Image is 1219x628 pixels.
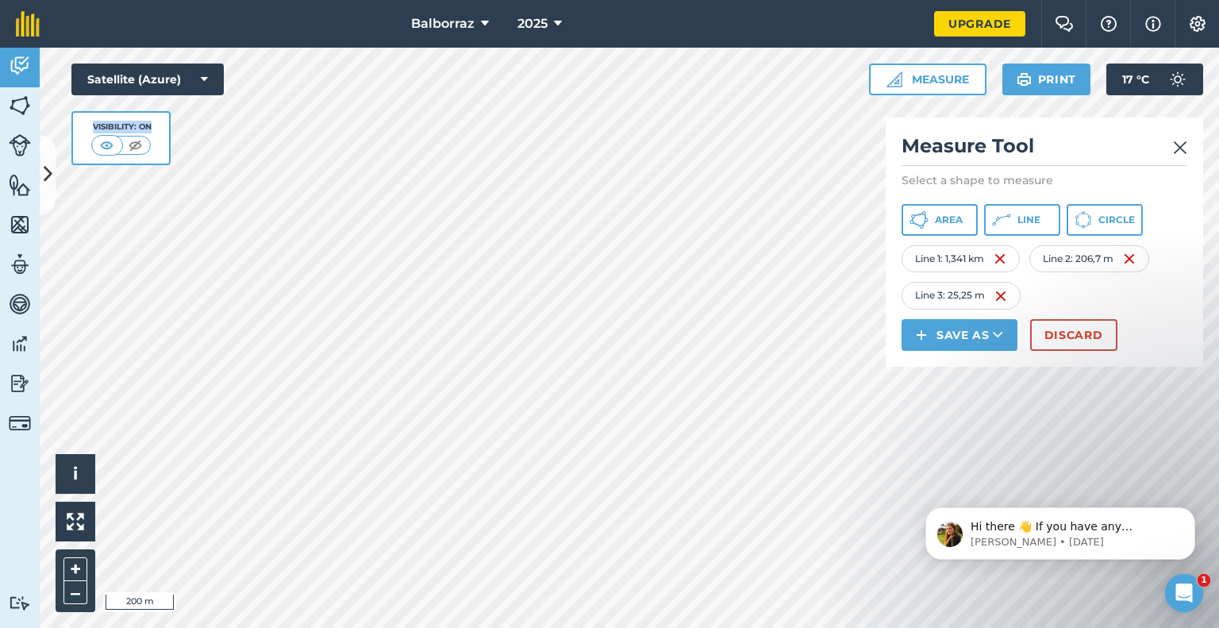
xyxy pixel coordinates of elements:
[994,287,1007,306] img: svg+xml;base64,PHN2ZyB4bWxucz0iaHR0cDovL3d3dy53My5vcmcvMjAwMC9zdmciIHdpZHRoPSIxNiIgaGVpZ2h0PSIyNC...
[71,64,224,95] button: Satellite (Azure)
[63,557,87,581] button: +
[69,61,274,75] p: Message from Daisy, sent 32w ago
[9,332,31,356] img: svg+xml;base64,PD94bWwgdmVyc2lvbj0iMS4wIiBlbmNvZGluZz0idXRmLTgiPz4KPCEtLSBHZW5lcmF0b3I6IEFkb2JlIE...
[9,252,31,276] img: svg+xml;base64,PD94bWwgdmVyc2lvbj0iMS4wIiBlbmNvZGluZz0idXRmLTgiPz4KPCEtLSBHZW5lcmF0b3I6IEFkb2JlIE...
[411,14,475,33] span: Balborraz
[1029,245,1149,272] div: Line 2 : 206,7 m
[1017,70,1032,89] img: svg+xml;base64,PHN2ZyB4bWxucz0iaHR0cDovL3d3dy53My5vcmcvMjAwMC9zdmciIHdpZHRoPSIxOSIgaGVpZ2h0PSIyNC...
[16,11,40,37] img: fieldmargin Logo
[517,14,548,33] span: 2025
[1173,138,1187,157] img: svg+xml;base64,PHN2ZyB4bWxucz0iaHR0cDovL3d3dy53My5vcmcvMjAwMC9zdmciIHdpZHRoPSIyMiIgaGVpZ2h0PSIzMC...
[36,48,61,73] img: Profile image for Daisy
[902,172,1187,188] p: Select a shape to measure
[934,11,1025,37] a: Upgrade
[9,173,31,197] img: svg+xml;base64,PHN2ZyB4bWxucz0iaHR0cDovL3d3dy53My5vcmcvMjAwMC9zdmciIHdpZHRoPSI1NiIgaGVpZ2h0PSI2MC...
[902,282,1021,309] div: Line 3 : 25,25 m
[994,249,1006,268] img: svg+xml;base64,PHN2ZyB4bWxucz0iaHR0cDovL3d3dy53My5vcmcvMjAwMC9zdmciIHdpZHRoPSIxNiIgaGVpZ2h0PSIyNC...
[9,372,31,395] img: svg+xml;base64,PD94bWwgdmVyc2lvbj0iMS4wIiBlbmNvZGluZz0idXRmLTgiPz4KPCEtLSBHZW5lcmF0b3I6IEFkb2JlIE...
[1122,64,1149,95] span: 17 ° C
[1098,214,1135,226] span: Circle
[9,412,31,434] img: svg+xml;base64,PD94bWwgdmVyc2lvbj0iMS4wIiBlbmNvZGluZz0idXRmLTgiPz4KPCEtLSBHZW5lcmF0b3I6IEFkb2JlIE...
[902,245,1020,272] div: Line 1 : 1,341 km
[1123,249,1136,268] img: svg+xml;base64,PHN2ZyB4bWxucz0iaHR0cDovL3d3dy53My5vcmcvMjAwMC9zdmciIHdpZHRoPSIxNiIgaGVpZ2h0PSIyNC...
[902,319,1017,351] button: Save as
[9,292,31,316] img: svg+xml;base64,PD94bWwgdmVyc2lvbj0iMS4wIiBlbmNvZGluZz0idXRmLTgiPz4KPCEtLSBHZW5lcmF0b3I6IEFkb2JlIE...
[97,137,117,153] img: svg+xml;base64,PHN2ZyB4bWxucz0iaHR0cDovL3d3dy53My5vcmcvMjAwMC9zdmciIHdpZHRoPSI1MCIgaGVpZ2h0PSI0MC...
[73,464,78,484] span: i
[56,454,95,494] button: i
[1099,16,1118,32] img: A question mark icon
[1198,574,1210,587] span: 1
[1106,64,1203,95] button: 17 °C
[916,326,927,345] img: svg+xml;base64,PHN2ZyB4bWxucz0iaHR0cDovL3d3dy53My5vcmcvMjAwMC9zdmciIHdpZHRoPSIxNCIgaGVpZ2h0PSIyNC...
[69,45,274,61] p: Hi there 👋 If you have any questions about our pricing or which plan is right for you, I’m here t...
[24,33,294,86] div: message notification from Daisy, 32w ago. Hi there 👋 If you have any questions about our pricing ...
[63,581,87,604] button: –
[9,134,31,156] img: svg+xml;base64,PD94bWwgdmVyc2lvbj0iMS4wIiBlbmNvZGluZz0idXRmLTgiPz4KPCEtLSBHZW5lcmF0b3I6IEFkb2JlIE...
[67,513,84,530] img: Four arrows, one pointing top left, one top right, one bottom right and the last bottom left
[1002,64,1091,95] button: Print
[91,121,152,133] div: Visibility: On
[902,474,1219,585] iframe: Intercom notifications message
[902,133,1187,166] h2: Measure Tool
[125,137,145,153] img: svg+xml;base64,PHN2ZyB4bWxucz0iaHR0cDovL3d3dy53My5vcmcvMjAwMC9zdmciIHdpZHRoPSI1MCIgaGVpZ2h0PSI0MC...
[9,595,31,611] img: svg+xml;base64,PD94bWwgdmVyc2lvbj0iMS4wIiBlbmNvZGluZz0idXRmLTgiPz4KPCEtLSBHZW5lcmF0b3I6IEFkb2JlIE...
[935,214,963,226] span: Area
[1067,204,1143,236] button: Circle
[1055,16,1074,32] img: Two speech bubbles overlapping with the left bubble in the forefront
[1165,574,1203,612] iframe: Intercom live chat
[1188,16,1207,32] img: A cog icon
[902,204,978,236] button: Area
[869,64,986,95] button: Measure
[984,204,1060,236] button: Line
[9,54,31,78] img: svg+xml;base64,PD94bWwgdmVyc2lvbj0iMS4wIiBlbmNvZGluZz0idXRmLTgiPz4KPCEtLSBHZW5lcmF0b3I6IEFkb2JlIE...
[886,71,902,87] img: Ruler icon
[1030,319,1117,351] button: Discard
[1145,14,1161,33] img: svg+xml;base64,PHN2ZyB4bWxucz0iaHR0cDovL3d3dy53My5vcmcvMjAwMC9zdmciIHdpZHRoPSIxNyIgaGVpZ2h0PSIxNy...
[9,94,31,118] img: svg+xml;base64,PHN2ZyB4bWxucz0iaHR0cDovL3d3dy53My5vcmcvMjAwMC9zdmciIHdpZHRoPSI1NiIgaGVpZ2h0PSI2MC...
[1162,64,1194,95] img: svg+xml;base64,PD94bWwgdmVyc2lvbj0iMS4wIiBlbmNvZGluZz0idXRmLTgiPz4KPCEtLSBHZW5lcmF0b3I6IEFkb2JlIE...
[1017,214,1040,226] span: Line
[9,213,31,237] img: svg+xml;base64,PHN2ZyB4bWxucz0iaHR0cDovL3d3dy53My5vcmcvMjAwMC9zdmciIHdpZHRoPSI1NiIgaGVpZ2h0PSI2MC...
